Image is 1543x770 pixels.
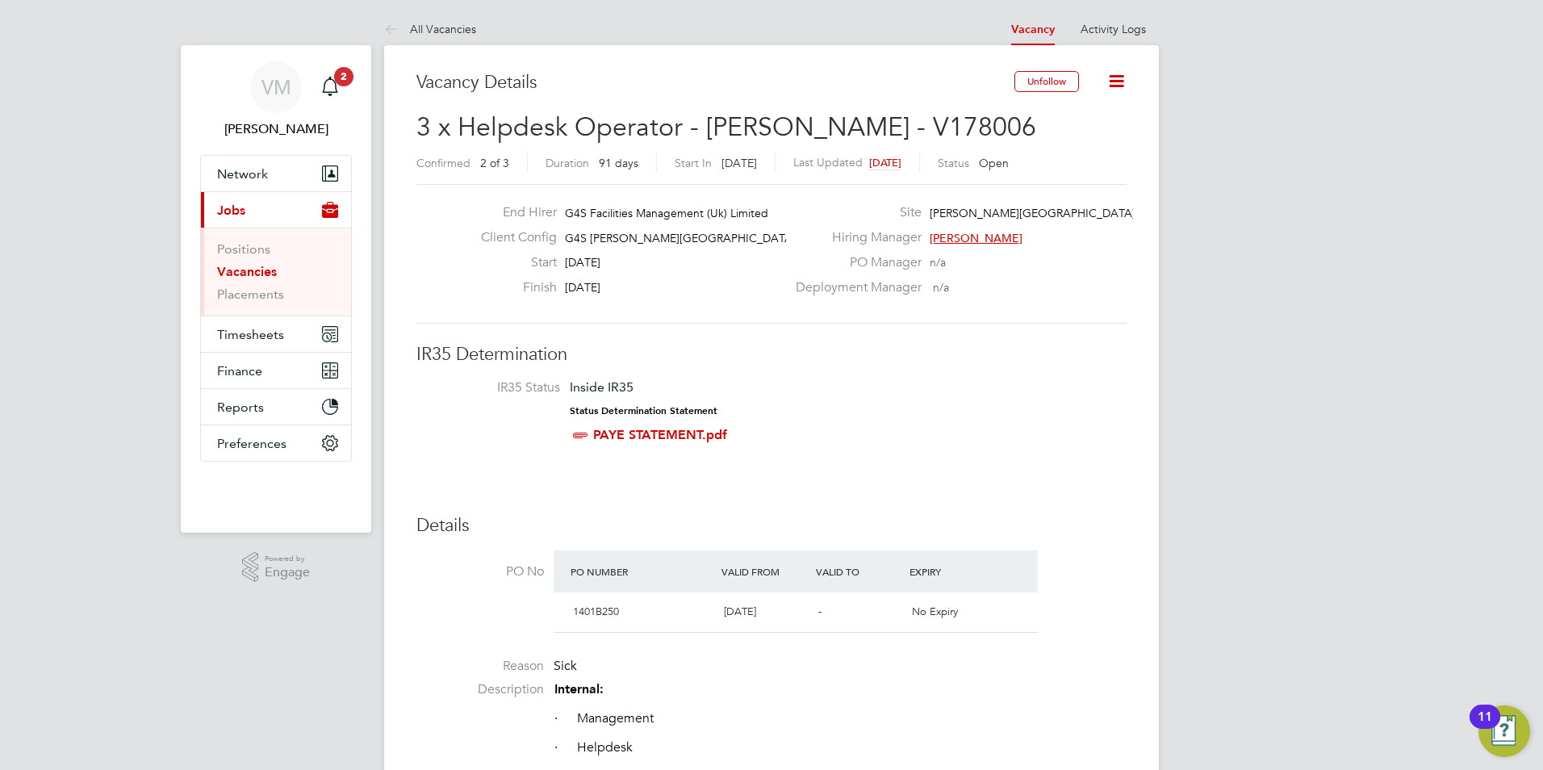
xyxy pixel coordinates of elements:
[200,119,352,139] span: Viki Martyniak
[565,206,768,220] span: G4S Facilities Management (Uk) Limited
[930,206,1135,220] span: [PERSON_NAME][GEOGRAPHIC_DATA]
[554,658,577,674] span: Sick
[554,681,604,697] strong: Internal:
[314,61,346,113] a: 2
[912,605,958,618] span: No Expiry
[565,255,600,270] span: [DATE]
[786,229,922,246] label: Hiring Manager
[261,77,291,98] span: VM
[933,280,949,295] span: n/a
[217,436,286,451] span: Preferences
[930,231,1022,245] span: [PERSON_NAME]
[201,156,351,191] button: Network
[200,478,352,504] a: Go to home page
[546,156,589,170] label: Duration
[265,552,310,566] span: Powered by
[201,192,351,228] button: Jobs
[570,405,717,416] strong: Status Determination Statement
[593,427,727,442] a: PAYE STATEMENT.pdf
[384,22,476,36] a: All Vacancies
[201,316,351,352] button: Timesheets
[201,478,352,504] img: fastbook-logo-retina.png
[201,425,351,461] button: Preferences
[468,204,557,221] label: End Hirer
[468,254,557,271] label: Start
[554,739,1127,756] p: · Helpdesk
[334,67,353,86] span: 2
[217,327,284,342] span: Timesheets
[217,264,277,279] a: Vacancies
[242,552,311,583] a: Powered byEngage
[468,229,557,246] label: Client Config
[1014,71,1079,92] button: Unfollow
[181,45,371,533] nav: Main navigation
[724,605,756,618] span: [DATE]
[717,557,812,586] div: Valid From
[905,557,1000,586] div: Expiry
[930,255,946,270] span: n/a
[675,156,712,170] label: Start In
[1081,22,1146,36] a: Activity Logs
[786,204,922,221] label: Site
[217,241,270,257] a: Positions
[416,111,1036,143] span: 3 x Helpdesk Operator - [PERSON_NAME] - V178006
[416,514,1127,538] h3: Details
[217,203,245,218] span: Jobs
[416,71,1014,94] h3: Vacancy Details
[1478,717,1492,738] div: 11
[721,156,757,170] span: [DATE]
[786,254,922,271] label: PO Manager
[818,605,822,618] span: -
[265,566,310,580] span: Engage
[201,389,351,425] button: Reports
[201,353,351,388] button: Finance
[812,557,906,586] div: Valid To
[599,156,638,170] span: 91 days
[416,343,1127,366] h3: IR35 Determination
[573,605,619,618] span: 1401B250
[869,156,901,169] span: [DATE]
[217,363,262,379] span: Finance
[565,280,600,295] span: [DATE]
[217,287,284,302] a: Placements
[979,156,1009,170] span: Open
[938,156,969,170] label: Status
[200,61,352,139] a: VM[PERSON_NAME]
[433,379,560,396] label: IR35 Status
[217,166,268,182] span: Network
[416,563,544,580] label: PO No
[416,681,544,698] label: Description
[201,228,351,316] div: Jobs
[786,279,922,296] label: Deployment Manager
[567,557,717,586] div: PO Number
[570,379,634,395] span: Inside IR35
[217,400,264,415] span: Reports
[554,710,1127,727] p: · Management
[565,231,877,245] span: G4S [PERSON_NAME][GEOGRAPHIC_DATA] – Non Opera…
[1478,705,1530,757] button: Open Resource Center, 11 new notifications
[416,156,470,170] label: Confirmed
[1011,23,1055,36] a: Vacancy
[468,279,557,296] label: Finish
[416,658,544,675] label: Reason
[793,155,863,169] label: Last Updated
[480,156,509,170] span: 2 of 3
